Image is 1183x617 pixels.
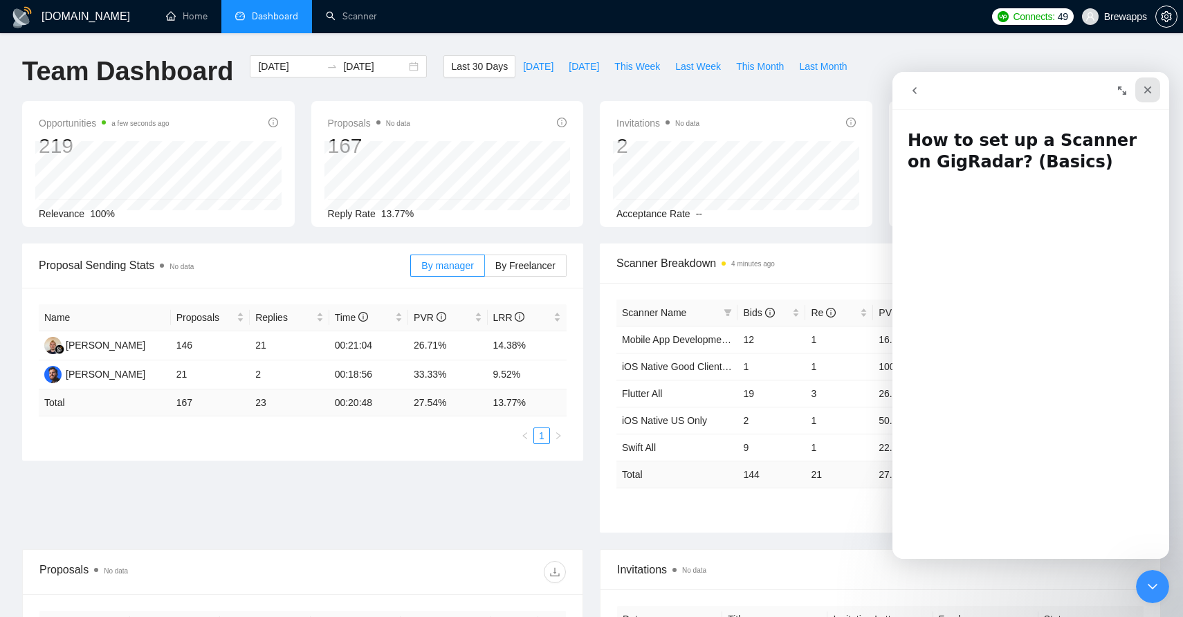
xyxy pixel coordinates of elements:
span: info-circle [358,312,368,322]
li: Previous Page [517,427,533,444]
span: Bids [743,307,774,318]
span: Time [335,312,368,323]
span: info-circle [846,118,856,127]
div: [PERSON_NAME] [66,367,145,382]
span: PVR [879,307,911,318]
button: Last 30 Days [443,55,515,77]
span: Scanner Breakdown [616,255,1144,272]
iframe: Intercom live chat [892,72,1169,559]
td: 00:18:56 [329,360,408,389]
td: 26.71% [408,331,487,360]
span: Invitations [616,115,699,131]
td: 9 [737,434,805,461]
span: [DATE] [569,59,599,74]
iframe: Intercom live chat [1136,570,1169,603]
a: Mobile App Development Good Clients (15K Spend) [622,334,845,345]
th: Name [39,304,171,331]
td: 9.52% [488,360,567,389]
span: By Freelancer [495,260,556,271]
span: No data [675,120,699,127]
img: upwork-logo.png [998,11,1009,22]
span: Last Month [799,59,847,74]
span: info-circle [268,118,278,127]
td: 27.08 % [873,461,941,488]
td: 19 [737,380,805,407]
td: 146 [171,331,250,360]
a: iOS Native Good Clients (10K Spend) [622,361,784,372]
td: 2 [737,407,805,434]
button: Last Week [668,55,728,77]
div: [PERSON_NAME] [66,338,145,353]
button: This Week [607,55,668,77]
a: Flutter All [622,388,662,399]
span: Invitations [617,561,1144,578]
span: No data [104,567,128,575]
span: PVR [414,312,446,323]
div: Proposals [39,561,303,583]
span: Last Week [675,59,721,74]
a: setting [1155,11,1177,22]
button: [DATE] [515,55,561,77]
span: -- [696,208,702,219]
td: 12 [737,326,805,353]
a: AS[PERSON_NAME] [44,339,145,350]
button: Last Month [791,55,854,77]
span: 13.77% [381,208,414,219]
a: searchScanner [326,10,377,22]
input: Start date [258,59,321,74]
span: 49 [1058,9,1068,24]
span: Connects: [1013,9,1054,24]
td: 23 [250,389,329,416]
a: 1 [534,428,549,443]
span: info-circle [765,308,775,317]
a: iOS Native US Only [622,415,707,426]
span: Dashboard [252,10,298,22]
span: to [327,61,338,72]
td: 2 [250,360,329,389]
a: homeHome [166,10,208,22]
span: info-circle [515,312,524,322]
span: dashboard [235,11,245,21]
span: Proposal Sending Stats [39,257,410,274]
img: logo [11,6,33,28]
button: right [550,427,567,444]
span: Relevance [39,208,84,219]
img: AM [44,366,62,383]
span: info-circle [557,118,567,127]
td: 21 [250,331,329,360]
th: Proposals [171,304,250,331]
span: No data [386,120,410,127]
time: 4 minutes ago [731,260,775,268]
td: 1 [805,407,873,434]
td: Total [616,461,737,488]
td: 100.00% [873,353,941,380]
td: 1 [805,434,873,461]
span: Opportunities [39,115,169,131]
li: 1 [533,427,550,444]
span: This Month [736,59,784,74]
span: right [554,432,562,440]
span: No data [169,263,194,270]
span: Scanner Name [622,307,686,318]
th: Replies [250,304,329,331]
td: 22.22% [873,434,941,461]
td: 144 [737,461,805,488]
td: 00:20:48 [329,389,408,416]
td: 167 [171,389,250,416]
span: Reply Rate [328,208,376,219]
td: 3 [805,380,873,407]
button: left [517,427,533,444]
span: Proposals [328,115,410,131]
span: Proposals [176,310,234,325]
div: 219 [39,133,169,159]
li: Next Page [550,427,567,444]
span: filter [724,308,732,317]
button: This Month [728,55,791,77]
span: No data [682,567,706,574]
span: By manager [421,260,473,271]
button: [DATE] [561,55,607,77]
div: 2 [616,133,699,159]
